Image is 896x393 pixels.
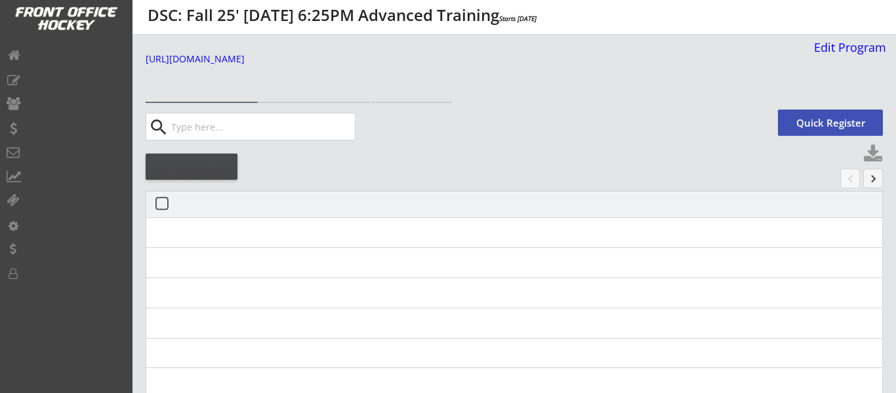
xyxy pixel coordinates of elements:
em: Starts [DATE] [499,14,537,23]
button: chevron_left [840,169,860,188]
div: Edit Program [809,41,886,53]
button: Quick Register [778,110,883,136]
div: [URL][DOMAIN_NAME] [146,54,805,64]
input: Type here... [169,114,356,140]
button: search [148,117,169,138]
button: keyboard_arrow_right [863,169,883,188]
a: Edit Program [809,41,886,64]
button: Click to download full roster. Your browser settings may try to block it, check your security set... [863,144,883,164]
a: [URL][DOMAIN_NAME] [146,54,805,71]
